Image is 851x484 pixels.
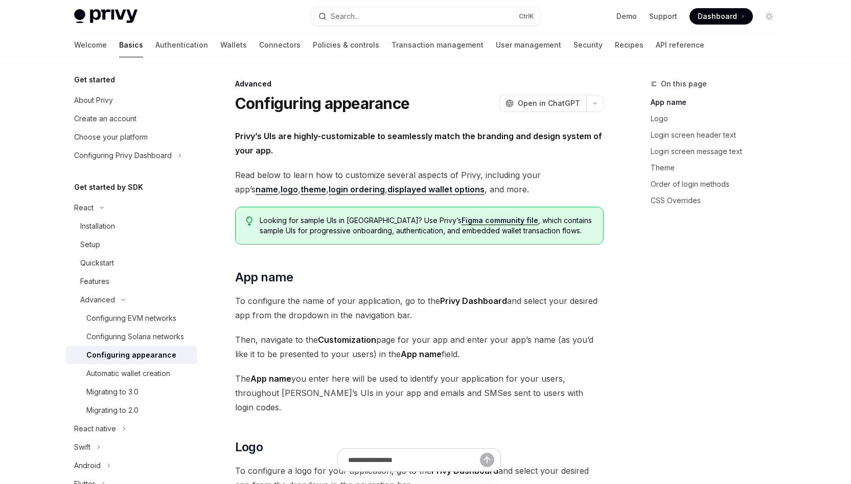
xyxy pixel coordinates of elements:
[86,312,176,324] div: Configuring EVM networks
[74,202,94,214] div: React
[260,215,592,236] span: Looking for sample UIs in [GEOGRAPHIC_DATA]? Use Privy’s , which contains sample UIs for progress...
[66,420,197,438] button: Toggle React native section
[66,346,197,364] a: Configuring appearance
[66,456,197,475] button: Toggle Android section
[259,33,301,57] a: Connectors
[235,168,604,196] span: Read below to learn how to customize several aspects of Privy, including your app’s , , , , , and...
[651,127,786,143] a: Login screen header text
[281,184,298,195] a: logo
[392,33,484,57] a: Transaction management
[74,33,107,57] a: Welcome
[616,11,637,21] a: Demo
[155,33,208,57] a: Authentication
[86,367,170,380] div: Automatic wallet creation
[246,216,253,226] svg: Tip
[698,11,737,21] span: Dashboard
[66,309,197,327] a: Configuring EVM networks
[66,109,197,128] a: Create an account
[74,441,90,453] div: Swift
[66,272,197,291] a: Features
[615,33,643,57] a: Recipes
[331,10,359,23] div: Search...
[235,269,293,285] span: App name
[235,79,604,89] div: Advanced
[80,257,114,269] div: Quickstart
[387,184,485,195] a: displayed wallet options
[74,9,137,24] img: light logo
[235,439,263,455] span: Logo
[301,184,326,195] a: theme
[348,449,480,471] input: Ask a question...
[220,33,247,57] a: Wallets
[235,131,602,156] strong: Privy’s UIs are highly-customizable to seamlessly match the branding and design system of your app.
[66,146,197,165] button: Toggle Configuring Privy Dashboard section
[651,160,786,176] a: Theme
[86,331,184,343] div: Configuring Solana networks
[661,78,707,90] span: On this page
[66,291,197,309] button: Toggle Advanced section
[651,143,786,160] a: Login screen message text
[66,383,197,401] a: Migrating to 3.0
[119,33,143,57] a: Basics
[80,220,115,232] div: Installation
[74,131,148,143] div: Choose your platform
[66,91,197,109] a: About Privy
[74,94,113,106] div: About Privy
[66,327,197,346] a: Configuring Solana networks
[74,149,172,162] div: Configuring Privy Dashboard
[66,254,197,272] a: Quickstart
[329,184,385,195] a: login ordering
[66,128,197,146] a: Choose your platform
[86,404,139,416] div: Migrating to 2.0
[480,453,494,467] button: Send message
[518,98,580,108] span: Open in ChatGPT
[651,94,786,111] a: App name
[86,386,139,398] div: Migrating to 3.0
[74,181,143,193] h5: Get started by SDK
[80,275,109,288] div: Features
[74,423,116,435] div: React native
[66,235,197,254] a: Setup
[689,8,753,25] a: Dashboard
[235,94,410,113] h1: Configuring appearance
[80,238,100,251] div: Setup
[235,333,604,361] span: Then, navigate to the page for your app and enter your app’s name (as you’d like it to be present...
[66,438,197,456] button: Toggle Swift section
[761,8,777,25] button: Toggle dark mode
[651,111,786,127] a: Logo
[313,33,379,57] a: Policies & controls
[651,192,786,209] a: CSS Overrides
[80,294,115,306] div: Advanced
[499,95,586,112] button: Open in ChatGPT
[311,7,540,26] button: Open search
[74,74,115,86] h5: Get started
[250,373,291,384] strong: App name
[651,176,786,192] a: Order of login methods
[318,335,376,345] strong: Customization
[440,296,507,306] strong: Privy Dashboard
[66,364,197,383] a: Automatic wallet creation
[66,401,197,420] a: Migrating to 2.0
[74,459,101,472] div: Android
[256,184,278,195] a: name
[519,12,534,20] span: Ctrl K
[573,33,603,57] a: Security
[235,294,604,322] span: To configure the name of your application, go to the and select your desired app from the dropdow...
[401,349,442,359] strong: App name
[649,11,677,21] a: Support
[496,33,561,57] a: User management
[462,216,538,225] a: Figma community file
[74,113,136,125] div: Create an account
[86,349,176,361] div: Configuring appearance
[235,371,604,414] span: The you enter here will be used to identify your application for your users, throughout [PERSON_N...
[66,199,197,217] button: Toggle React section
[656,33,704,57] a: API reference
[66,217,197,235] a: Installation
